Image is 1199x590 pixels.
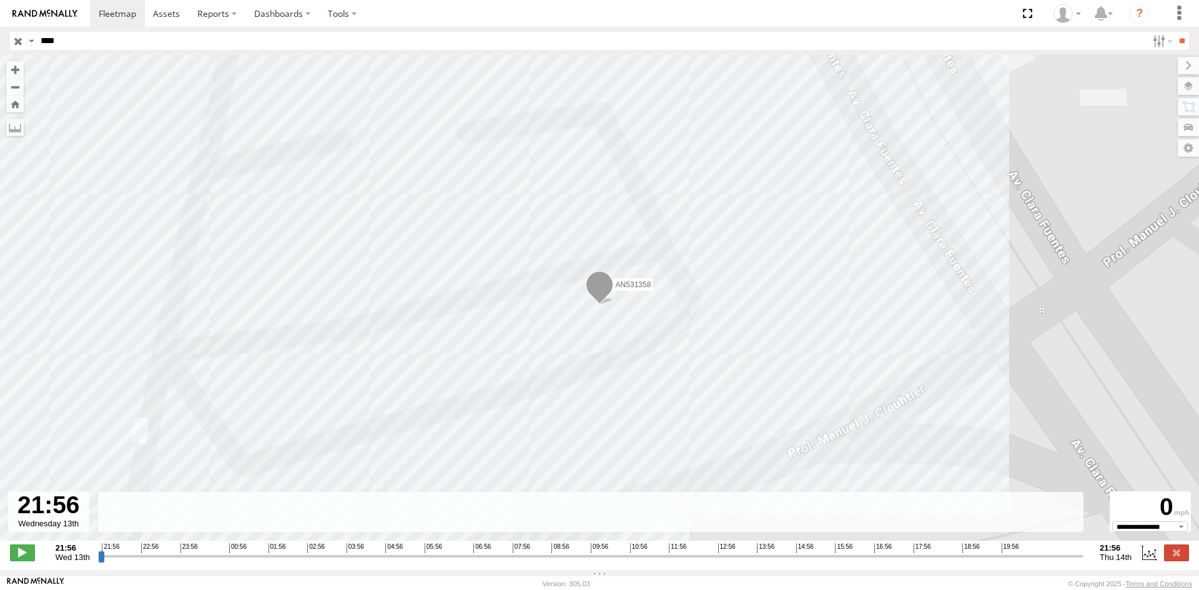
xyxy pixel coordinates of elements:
[229,543,247,553] span: 00:56
[1100,543,1132,553] strong: 21:56
[6,119,24,136] label: Measure
[616,280,651,288] span: AN531358
[56,553,90,562] span: Wed 13th Aug 2025
[1068,580,1192,588] div: © Copyright 2025 -
[914,543,931,553] span: 17:56
[1002,543,1019,553] span: 19:56
[1100,553,1132,562] span: Thu 14th Aug 2025
[1148,32,1175,50] label: Search Filter Options
[718,543,736,553] span: 12:56
[425,543,442,553] span: 05:56
[385,543,403,553] span: 04:56
[962,543,980,553] span: 18:56
[141,543,159,553] span: 22:56
[7,578,64,590] a: Visit our Website
[591,543,608,553] span: 09:56
[1164,544,1189,561] label: Close
[347,543,364,553] span: 03:56
[1126,580,1192,588] a: Terms and Conditions
[1049,4,1085,23] div: Juan Menchaca
[796,543,814,553] span: 14:56
[835,543,852,553] span: 15:56
[543,580,590,588] div: Version: 305.03
[757,543,774,553] span: 13:56
[669,543,686,553] span: 11:56
[6,61,24,78] button: Zoom in
[307,543,325,553] span: 02:56
[473,543,491,553] span: 06:56
[180,543,198,553] span: 23:56
[874,543,892,553] span: 16:56
[56,543,90,553] strong: 21:56
[551,543,569,553] span: 08:56
[26,32,36,50] label: Search Query
[1178,139,1199,157] label: Map Settings
[6,78,24,96] button: Zoom out
[1112,493,1189,521] div: 0
[1130,4,1150,24] i: ?
[6,96,24,112] button: Zoom Home
[10,544,35,561] label: Play/Stop
[12,9,77,18] img: rand-logo.svg
[269,543,286,553] span: 01:56
[513,543,530,553] span: 07:56
[630,543,648,553] span: 10:56
[102,543,119,553] span: 21:56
